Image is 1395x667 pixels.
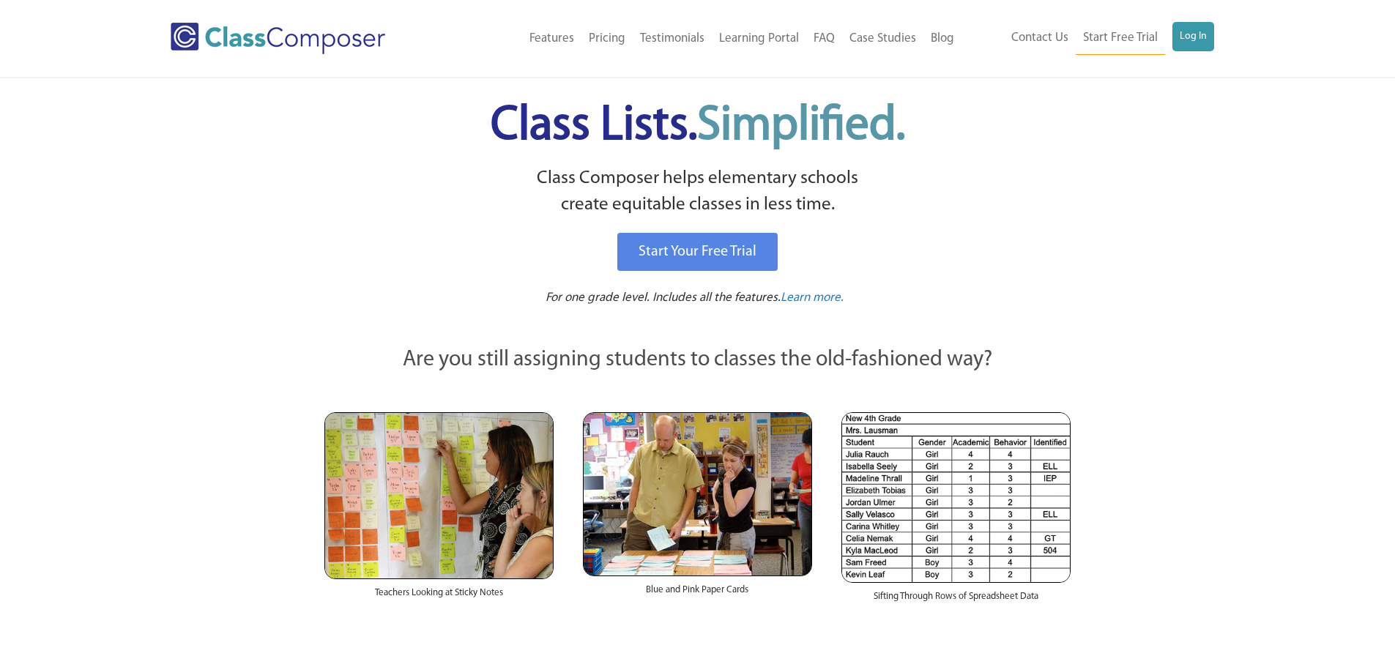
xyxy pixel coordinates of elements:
a: Pricing [581,23,633,55]
div: Teachers Looking at Sticky Notes [324,579,554,614]
img: Teachers Looking at Sticky Notes [324,412,554,579]
a: Learning Portal [712,23,806,55]
a: Testimonials [633,23,712,55]
img: Spreadsheets [841,412,1071,583]
span: Start Your Free Trial [639,245,756,259]
img: Blue and Pink Paper Cards [583,412,812,575]
nav: Header Menu [445,23,961,55]
a: Log In [1172,22,1214,51]
a: Features [522,23,581,55]
p: Are you still assigning students to classes the old-fashioned way? [324,344,1071,376]
img: Class Composer [171,23,385,54]
span: Simplified. [697,103,905,150]
a: Case Studies [842,23,923,55]
a: Start Your Free Trial [617,233,778,271]
a: Blog [923,23,961,55]
div: Sifting Through Rows of Spreadsheet Data [841,583,1071,618]
nav: Header Menu [961,22,1214,55]
span: For one grade level. Includes all the features. [546,291,781,304]
span: Learn more. [781,291,844,304]
a: Contact Us [1004,22,1076,54]
span: Class Lists. [491,103,905,150]
a: Start Free Trial [1076,22,1165,55]
a: FAQ [806,23,842,55]
a: Learn more. [781,289,844,308]
p: Class Composer helps elementary schools create equitable classes in less time. [322,165,1074,219]
div: Blue and Pink Paper Cards [583,576,812,611]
